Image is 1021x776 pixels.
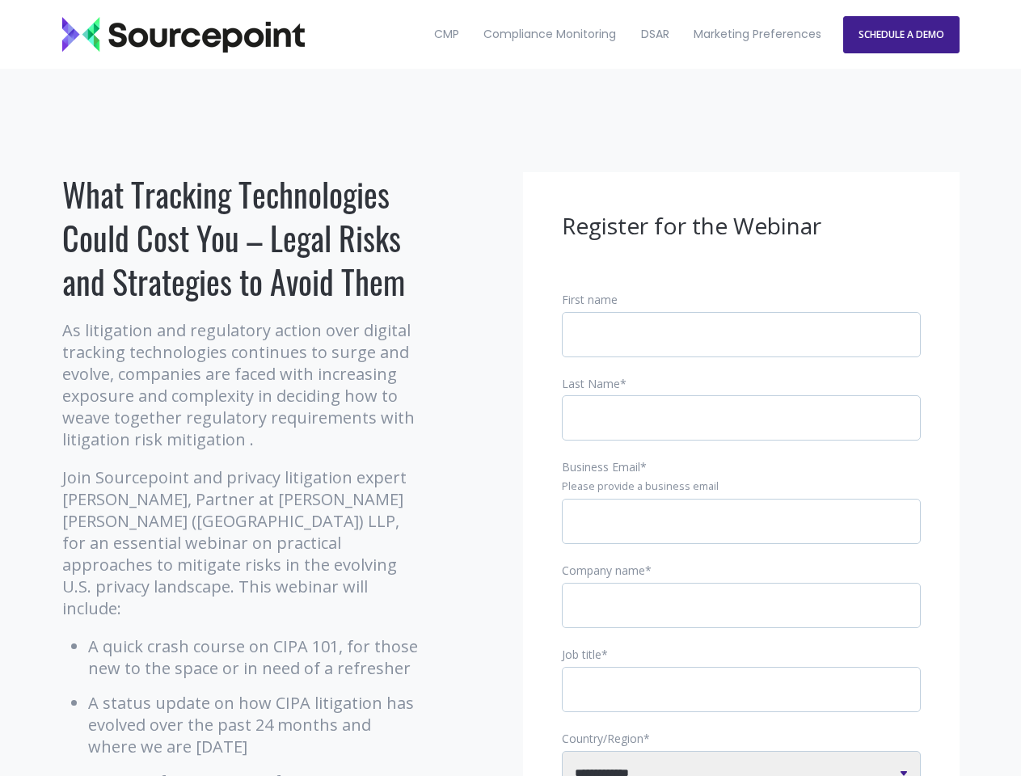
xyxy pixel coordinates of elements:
[562,376,620,391] span: Last Name
[562,731,643,746] span: Country/Region
[562,211,921,242] h3: Register for the Webinar
[62,17,305,53] img: Sourcepoint_logo_black_transparent (2)-2
[88,635,422,679] li: A quick crash course on CIPA 101, for those new to the space or in need of a refresher
[843,16,960,53] a: SCHEDULE A DEMO
[62,319,422,450] p: As litigation and regulatory action over digital tracking technologies continues to surge and evo...
[562,479,921,494] legend: Please provide a business email
[562,647,601,662] span: Job title
[88,692,422,757] li: A status update on how CIPA litigation has evolved over the past 24 months and where we are [DATE]
[562,563,645,578] span: Company name
[562,459,640,474] span: Business Email
[562,292,618,307] span: First name
[62,172,422,303] h1: What Tracking Technologies Could Cost You – Legal Risks and Strategies to Avoid Them
[62,466,422,619] p: Join Sourcepoint and privacy litigation expert [PERSON_NAME], Partner at [PERSON_NAME] [PERSON_NA...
